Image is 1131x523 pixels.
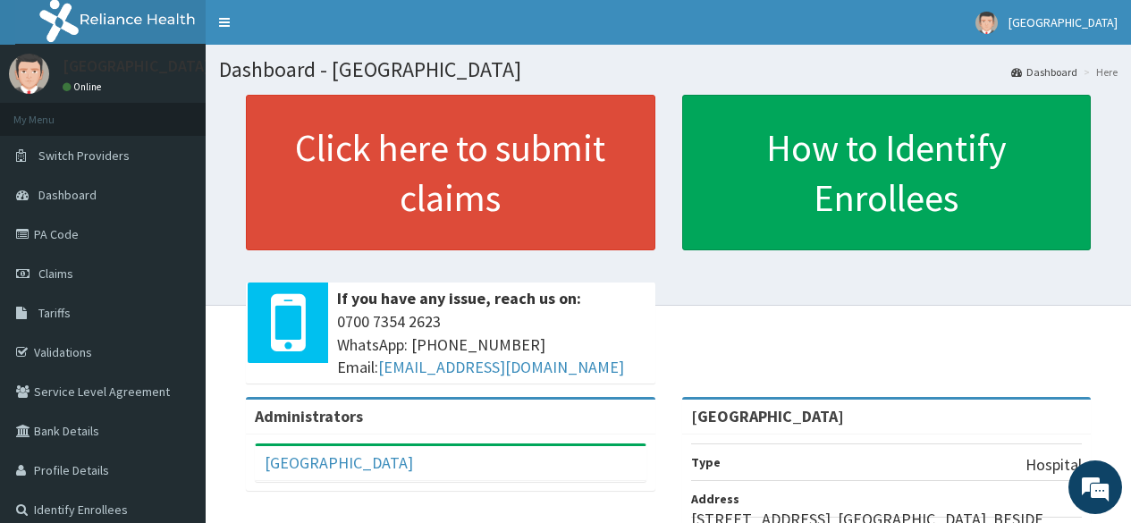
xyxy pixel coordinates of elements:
a: [GEOGRAPHIC_DATA] [265,452,413,473]
img: User Image [975,12,998,34]
p: [GEOGRAPHIC_DATA] [63,58,210,74]
li: Here [1079,64,1118,80]
span: 0700 7354 2623 WhatsApp: [PHONE_NUMBER] Email: [337,310,646,379]
a: Dashboard [1011,64,1077,80]
span: Tariffs [38,305,71,321]
strong: [GEOGRAPHIC_DATA] [691,406,844,426]
span: Dashboard [38,187,97,203]
b: Type [691,454,721,470]
span: Switch Providers [38,148,130,164]
a: How to Identify Enrollees [682,95,1092,250]
a: Online [63,80,106,93]
img: User Image [9,54,49,94]
a: [EMAIL_ADDRESS][DOMAIN_NAME] [378,357,624,377]
span: Claims [38,266,73,282]
b: Administrators [255,406,363,426]
h1: Dashboard - [GEOGRAPHIC_DATA] [219,58,1118,81]
b: Address [691,491,739,507]
p: Hospital [1025,453,1082,477]
a: Click here to submit claims [246,95,655,250]
span: [GEOGRAPHIC_DATA] [1009,14,1118,30]
b: If you have any issue, reach us on: [337,288,581,308]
